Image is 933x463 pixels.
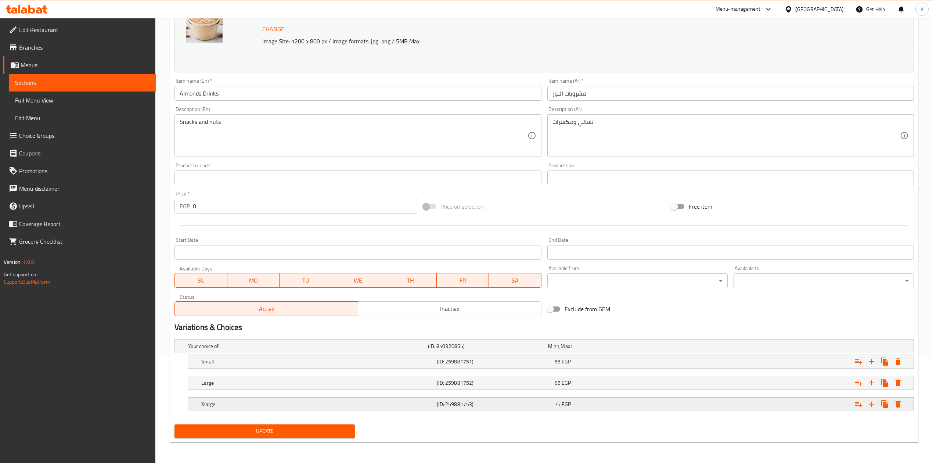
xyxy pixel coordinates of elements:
[178,275,224,286] span: SU
[3,144,156,162] a: Coupons
[19,202,150,211] span: Upsell
[174,171,541,185] input: Please enter product barcode
[19,149,150,158] span: Coupons
[15,114,150,122] span: Edit Menu
[19,184,150,193] span: Menu disclaimer
[174,273,227,288] button: SU
[437,379,551,387] h5: (ID: 259881752)
[852,376,865,390] button: Add choice group
[15,96,150,105] span: Full Menu View
[428,342,545,350] h5: (ID: 840320865)
[437,358,551,365] h5: (ID: 259881751)
[9,91,156,109] a: Full Menu View
[716,5,761,14] div: Menu-management
[3,56,156,74] a: Menus
[188,398,914,411] div: Expand
[891,355,905,368] button: Delete Small
[561,341,570,351] span: Max
[548,341,556,351] span: Min
[878,355,891,368] button: Clone new choice
[689,202,712,211] span: Free item
[4,270,37,279] span: Get support on:
[555,357,561,366] span: 55
[555,399,561,409] span: 75
[188,376,914,390] div: Expand
[21,61,150,69] span: Menus
[865,398,878,411] button: Add new choice
[19,43,150,52] span: Branches
[361,304,538,314] span: Inactive
[734,273,914,288] div: ​
[795,5,844,13] div: [GEOGRAPHIC_DATA]
[259,37,797,46] p: Image Size: 1200 x 800 px / Image formats: jpg, png / 5MB Max.
[180,118,527,153] textarea: Snacks and nuts
[865,355,878,368] button: Add new choice
[492,275,538,286] span: SA
[335,275,382,286] span: WE
[174,424,355,438] button: Update
[4,277,50,287] a: Support.OpsPlatform
[262,24,284,35] span: Change
[921,5,923,13] span: K
[332,273,385,288] button: WE
[227,273,280,288] button: MO
[186,6,223,43] img: Almonds_Drinks638705882608416280.jpg
[358,301,541,316] button: Inactive
[878,398,891,411] button: Clone new choice
[174,301,358,316] button: Active
[19,131,150,140] span: Choice Groups
[3,197,156,215] a: Upsell
[201,379,434,387] h5: Large
[230,275,277,286] span: MO
[852,398,865,411] button: Add choice group
[3,39,156,56] a: Branches
[3,127,156,144] a: Choice Groups
[891,376,905,390] button: Delete Large
[3,162,156,180] a: Promotions
[562,357,571,366] span: EGP
[489,273,541,288] button: SA
[4,257,22,267] span: Version:
[174,322,914,333] h2: Variations & Choices
[565,305,610,313] span: Exclude from GEM
[15,78,150,87] span: Sections
[178,304,355,314] span: Active
[188,355,914,368] div: Expand
[440,202,484,211] span: Price on selection
[201,401,434,408] h5: Xlarge
[570,341,573,351] span: 1
[437,273,489,288] button: FR
[19,219,150,228] span: Coverage Report
[19,237,150,246] span: Grocery Checklist
[3,233,156,250] a: Grocery Checklist
[175,340,914,353] div: Expand
[19,166,150,175] span: Promotions
[9,109,156,127] a: Edit Menu
[387,275,434,286] span: TH
[555,378,561,388] span: 65
[19,25,150,34] span: Edit Restaurant
[552,118,900,153] textarea: تسالي ومكسرات
[3,180,156,197] a: Menu disclaimer
[280,273,332,288] button: TU
[201,358,434,365] h5: Small
[562,378,571,388] span: EGP
[384,273,437,288] button: TH
[440,275,486,286] span: FR
[878,376,891,390] button: Clone new choice
[188,342,425,350] h5: Your choice of:
[547,273,728,288] div: ​
[193,199,417,213] input: Please enter price
[852,355,865,368] button: Add choice group
[556,341,559,351] span: 1
[865,376,878,390] button: Add new choice
[547,171,914,185] input: Please enter product sku
[174,86,541,101] input: Enter name En
[3,215,156,233] a: Coverage Report
[3,21,156,39] a: Edit Restaurant
[23,257,34,267] span: 1.0.0
[259,22,287,37] button: Change
[282,275,329,286] span: TU
[548,342,665,350] div: ,
[562,399,571,409] span: EGP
